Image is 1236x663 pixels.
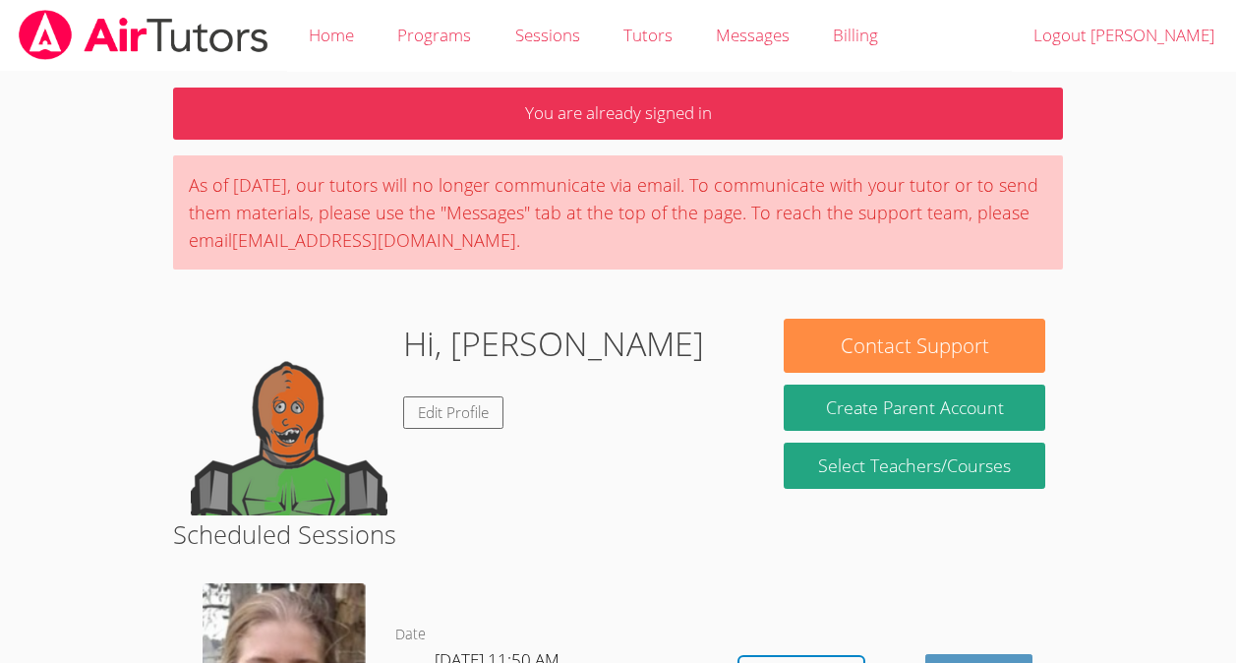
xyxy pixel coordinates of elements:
button: Create Parent Account [784,385,1044,431]
dt: Date [395,623,426,647]
span: Messages [716,24,790,46]
a: Edit Profile [403,396,503,429]
a: Select Teachers/Courses [784,443,1044,489]
p: You are already signed in [173,88,1063,140]
h2: Scheduled Sessions [173,515,1063,553]
h1: Hi, [PERSON_NAME] [403,319,704,369]
button: Contact Support [784,319,1044,373]
img: airtutors_banner-c4298cdbf04f3fff15de1276eac7730deb9818008684d7c2e4769d2f7ddbe033.png [17,10,270,60]
div: As of [DATE], our tutors will no longer communicate via email. To communicate with your tutor or ... [173,155,1063,270]
img: default.png [191,319,387,515]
